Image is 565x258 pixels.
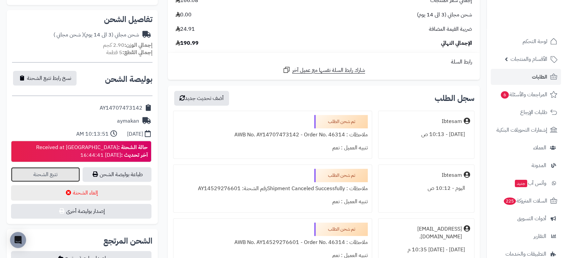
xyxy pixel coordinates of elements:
strong: حالة الشحنة : [118,143,148,151]
strong: إجمالي القطع: [122,48,152,56]
span: طلبات الإرجاع [520,108,547,117]
span: 24.91 [176,25,195,33]
div: تم شحن الطلب [314,169,368,182]
a: لوحة التحكم [491,33,561,49]
span: شارك رابط السلة نفسها مع عميل آخر [292,67,365,74]
span: ضريبة القيمة المضافة [429,25,472,33]
a: طلبات الإرجاع [491,104,561,120]
span: شحن مجاني (3 الى 14 يوم) [417,11,472,19]
a: أدوات التسويق [491,211,561,227]
div: تم شحن الطلب [314,115,368,128]
div: 10:13:51 AM [76,130,109,138]
small: 2.90 كجم [103,41,152,49]
span: المدونة [532,161,546,170]
div: ملاحظات : Shipment Canceled Successfullyرقم الشحنة: AY14529276601 [178,182,368,195]
strong: إجمالي الوزن: [124,41,152,49]
span: لوحة التحكم [523,37,547,46]
div: تم شحن الطلب [314,223,368,236]
button: نسخ رابط تتبع الشحنة [13,71,77,86]
h2: الشحن المرتجع [103,237,152,245]
div: ملاحظات : AWB No. AY14529276601 - Order No. 46314 [178,236,368,249]
strong: آخر تحديث : [121,151,148,159]
a: العملاء [491,140,561,156]
span: الأقسام والمنتجات [511,54,547,64]
a: إشعارات التحويلات البنكية [491,122,561,138]
span: ( شحن مجاني ) [53,31,84,39]
div: Open Intercom Messenger [10,232,26,248]
div: ملاحظات : AWB No. AY14707473142 - Order No. 46314 [178,128,368,141]
div: رابط السلة [171,58,477,66]
span: الطلبات [532,72,547,82]
span: المراجعات والأسئلة [500,90,547,99]
span: أدوات التسويق [517,214,546,223]
span: 190.99 [176,39,199,47]
div: [DATE] [127,130,143,138]
div: Ibtesam [442,171,462,179]
button: إصدار بوليصة أخرى [11,204,151,219]
a: شارك رابط السلة نفسها مع عميل آخر [282,66,365,74]
button: إلغاء الشحنة [11,185,151,201]
div: aymakan [117,117,139,125]
div: [DATE] - 10:13 ص [382,128,470,141]
span: 225 [503,197,516,205]
span: العملاء [533,143,546,152]
span: التقارير [534,232,546,241]
h3: سجل الطلب [435,94,474,102]
div: Received at [GEOGRAPHIC_DATA] [DATE] 16:44:41 [36,144,148,159]
span: 0.00 [176,11,192,19]
span: جديد [515,180,527,187]
img: logo-2.png [520,5,559,19]
div: شحن مجاني (3 الى 14 يوم) [53,31,139,39]
span: نسخ رابط تتبع الشحنة [27,74,71,82]
span: 6 [500,91,509,99]
a: طباعة بوليصة الشحن [83,167,151,182]
a: تتبع الشحنة [11,167,80,182]
div: [EMAIL_ADDRESS][DOMAIN_NAME]. [382,225,462,241]
h2: بوليصة الشحن [105,75,152,83]
a: الطلبات [491,69,561,85]
span: الإجمالي النهائي [441,39,472,47]
div: AY14707473142 [100,104,142,112]
div: تنبيه العميل : نعم [178,195,368,208]
a: المراجعات والأسئلة6 [491,87,561,103]
span: السلات المتروكة [503,196,547,206]
a: المدونة [491,157,561,173]
a: التقارير [491,228,561,244]
span: وآتس آب [514,178,546,188]
div: اليوم - 10:12 ص [382,182,470,195]
span: إشعارات التحويلات البنكية [496,125,547,135]
h2: تفاصيل الشحن [12,15,152,23]
a: وآتس آبجديد [491,175,561,191]
div: [DATE] - [DATE] 10:35 م [382,243,470,256]
div: تنبيه العميل : نعم [178,141,368,154]
div: Ibtesam [442,118,462,125]
a: السلات المتروكة225 [491,193,561,209]
button: أضف تحديث جديد [174,91,229,106]
small: 5 قطعة [106,48,152,56]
